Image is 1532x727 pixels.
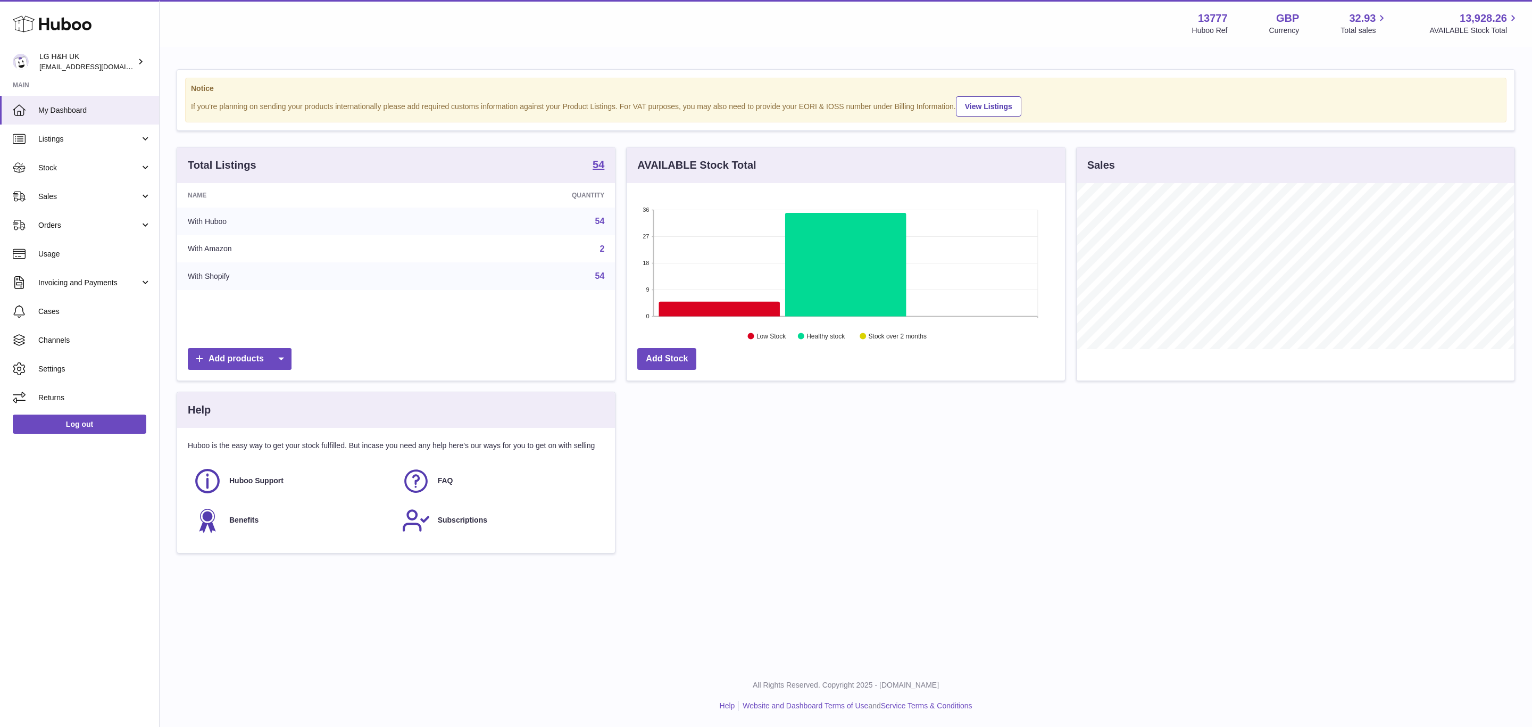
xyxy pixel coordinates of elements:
[643,233,650,239] text: 27
[1269,26,1300,36] div: Currency
[595,217,605,226] a: 54
[1340,26,1388,36] span: Total sales
[193,506,391,535] a: Benefits
[39,62,156,71] span: [EMAIL_ADDRESS][DOMAIN_NAME]
[38,192,140,202] span: Sales
[38,335,151,345] span: Channels
[743,701,868,710] a: Website and Dashboard Terms of Use
[956,96,1021,117] a: View Listings
[191,95,1501,117] div: If you're planning on sending your products internationally please add required customs informati...
[1349,11,1376,26] span: 32.93
[188,348,292,370] a: Add products
[229,515,259,525] span: Benefits
[38,278,140,288] span: Invoicing and Payments
[38,249,151,259] span: Usage
[38,134,140,144] span: Listings
[643,206,650,213] text: 36
[1340,11,1388,36] a: 32.93 Total sales
[39,52,135,72] div: LG H&H UK
[13,415,146,434] a: Log out
[756,333,786,340] text: Low Stock
[177,262,417,290] td: With Shopify
[1198,11,1228,26] strong: 13777
[807,333,846,340] text: Healthy stock
[593,159,604,172] a: 54
[38,163,140,173] span: Stock
[229,476,284,486] span: Huboo Support
[1087,158,1115,172] h3: Sales
[1429,26,1519,36] span: AVAILABLE Stock Total
[600,244,604,253] a: 2
[646,286,650,293] text: 9
[881,701,972,710] a: Service Terms & Conditions
[168,680,1523,690] p: All Rights Reserved. Copyright 2025 - [DOMAIN_NAME]
[595,271,605,280] a: 54
[177,235,417,263] td: With Amazon
[637,158,756,172] h3: AVAILABLE Stock Total
[1460,11,1507,26] span: 13,928.26
[402,467,600,495] a: FAQ
[177,208,417,235] td: With Huboo
[38,220,140,230] span: Orders
[188,158,256,172] h3: Total Listings
[593,159,604,170] strong: 54
[643,260,650,266] text: 18
[637,348,696,370] a: Add Stock
[188,441,604,451] p: Huboo is the easy way to get your stock fulfilled. But incase you need any help here's our ways f...
[646,313,650,319] text: 0
[1429,11,1519,36] a: 13,928.26 AVAILABLE Stock Total
[38,307,151,317] span: Cases
[38,364,151,374] span: Settings
[177,183,417,208] th: Name
[438,476,453,486] span: FAQ
[38,105,151,115] span: My Dashboard
[13,54,29,70] img: internalAdmin-13777@internal.huboo.com
[38,393,151,403] span: Returns
[188,403,211,417] h3: Help
[869,333,927,340] text: Stock over 2 months
[1276,11,1299,26] strong: GBP
[402,506,600,535] a: Subscriptions
[417,183,615,208] th: Quantity
[193,467,391,495] a: Huboo Support
[438,515,487,525] span: Subscriptions
[720,701,735,710] a: Help
[1192,26,1228,36] div: Huboo Ref
[739,701,972,711] li: and
[191,84,1501,94] strong: Notice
